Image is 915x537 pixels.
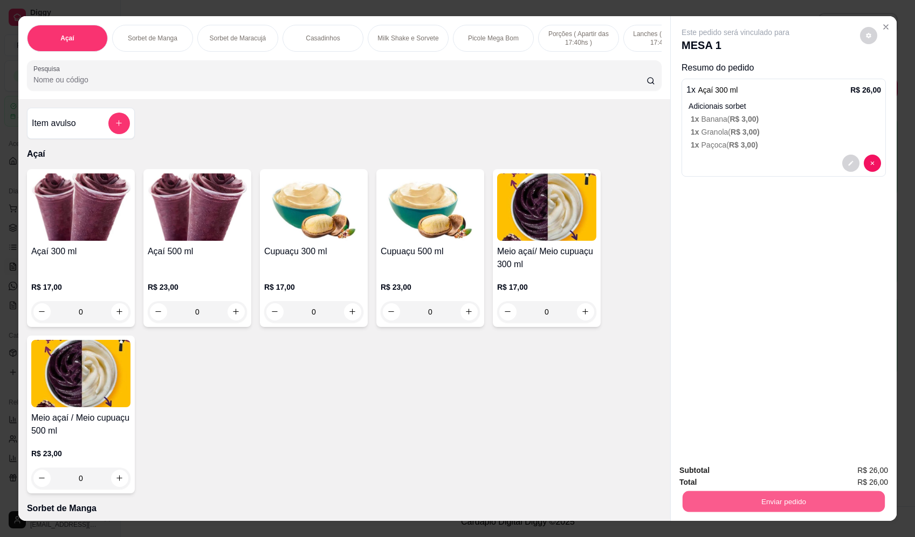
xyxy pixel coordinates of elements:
[691,127,881,137] p: Granola (
[148,282,247,292] p: R$ 23,00
[547,30,610,47] p: Porções ( Apartir das 17:40hs )
[264,245,363,258] h4: Cupuaçu 300 ml
[698,86,738,94] span: Açaí 300 ml
[689,101,881,111] p: Adicionais sorbet
[128,34,177,43] p: Sorbet de Manga
[682,61,886,74] p: Resumo do pedido
[497,173,596,241] img: product-image
[468,34,519,43] p: Picole Mega Bom
[497,245,596,271] h4: Meio açaí/ Meio cupuaçu 300 ml
[33,74,646,85] input: Pesquisa
[691,115,701,123] span: 1 x
[210,34,266,43] p: Sorbet de Maracujá
[682,27,789,38] p: Este pedido será vinculado para
[381,245,480,258] h4: Cupuaçu 500 ml
[691,141,701,149] span: 1 x
[691,114,881,124] p: Banana (
[31,245,130,258] h4: Açaí 300 ml
[850,85,881,95] p: R$ 26,00
[27,148,662,161] p: Açaí
[264,173,363,241] img: product-image
[381,173,480,241] img: product-image
[691,128,701,136] span: 1 x
[31,340,130,407] img: product-image
[729,141,758,149] span: R$ 3,00 )
[679,478,697,486] strong: Total
[148,173,247,241] img: product-image
[31,412,130,437] h4: Meio açaí / Meio cupuaçu 500 ml
[377,34,438,43] p: Milk Shake e Sorvete
[731,128,760,136] span: R$ 3,00 )
[686,83,738,96] p: 1 x
[877,18,895,36] button: Close
[31,282,130,292] p: R$ 17,00
[857,464,888,476] span: R$ 26,00
[857,476,888,488] span: R$ 26,00
[32,117,76,130] h4: Item avulso
[682,38,789,53] p: MESA 1
[33,64,64,73] label: Pesquisa
[108,113,130,134] button: add-separate-item
[148,245,247,258] h4: Açaí 500 ml
[264,282,363,292] p: R$ 17,00
[31,448,130,459] p: R$ 23,00
[31,173,130,241] img: product-image
[842,155,859,172] button: decrease-product-quantity
[27,502,662,515] p: Sorbet de Manga
[60,34,74,43] p: Açaí
[306,34,340,43] p: Casadinhos
[864,155,881,172] button: decrease-product-quantity
[632,30,695,47] p: Lanches ( Aparitr das 17:40hs )
[691,140,881,150] p: Paçoca (
[860,27,877,44] button: decrease-product-quantity
[381,282,480,292] p: R$ 23,00
[683,491,885,512] button: Enviar pedido
[730,115,759,123] span: R$ 3,00 )
[497,282,596,292] p: R$ 17,00
[679,466,710,475] strong: Subtotal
